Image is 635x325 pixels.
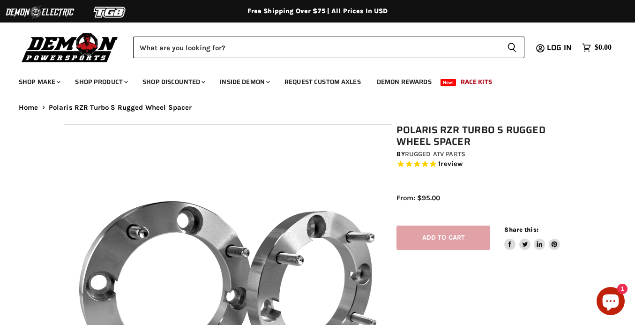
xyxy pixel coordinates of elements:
h1: Polaris RZR Turbo S Rugged Wheel Spacer [396,124,576,148]
span: $0.00 [595,43,612,52]
span: Log in [547,42,572,53]
a: Home [19,104,38,112]
img: Demon Electric Logo 2 [5,3,75,21]
span: From: $95.00 [396,194,440,202]
ul: Main menu [12,68,609,91]
span: Rated 5.0 out of 5 stars 1 reviews [396,159,576,169]
span: New! [441,79,456,86]
span: Share this: [504,226,538,233]
a: Race Kits [454,72,499,91]
inbox-online-store-chat: Shopify online store chat [594,287,628,317]
a: Demon Rewards [370,72,439,91]
button: Search [500,37,524,58]
a: Shop Product [68,72,134,91]
input: Search [133,37,500,58]
a: Rugged ATV Parts [405,150,465,158]
a: Shop Discounted [135,72,211,91]
a: Inside Demon [213,72,276,91]
form: Product [133,37,524,58]
a: Request Custom Axles [277,72,368,91]
a: Shop Make [12,72,66,91]
span: 1 reviews [438,160,463,168]
img: TGB Logo 2 [75,3,145,21]
span: review [441,160,463,168]
a: Log in [543,44,577,52]
img: Demon Powersports [19,30,121,64]
aside: Share this: [504,226,560,250]
span: Polaris RZR Turbo S Rugged Wheel Spacer [49,104,192,112]
a: $0.00 [577,41,616,54]
div: by [396,149,576,159]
